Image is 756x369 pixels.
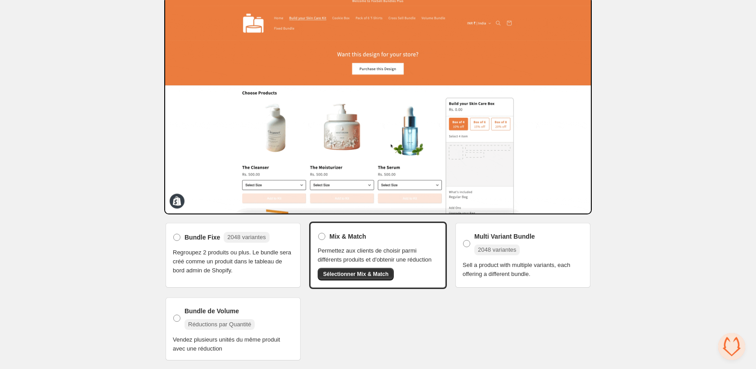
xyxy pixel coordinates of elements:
span: Sélectionner Mix & Match [323,271,388,278]
span: 2048 variantes [227,234,265,240]
span: Permettez aux clients de choisir parmi différents produits et d'obtenir une réduction [318,246,438,264]
span: Bundle de Volume [184,307,239,316]
span: Vendez plusieurs unités du même produit avec une réduction [173,335,293,353]
span: Bundle Fixe [184,233,220,242]
span: 2048 variantes [478,246,516,253]
span: Mix & Match [329,232,366,241]
span: Multi Variant Bundle [474,232,535,241]
span: Regroupez 2 produits ou plus. Le bundle sera créé comme un produit dans le tableau de bord admin ... [173,248,293,275]
button: Sélectionner Mix & Match [318,268,394,280]
div: Open chat [718,333,745,360]
span: Réductions par Quantité [188,321,251,328]
span: Sell a product with multiple variants, each offering a different bundle. [463,261,583,279]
